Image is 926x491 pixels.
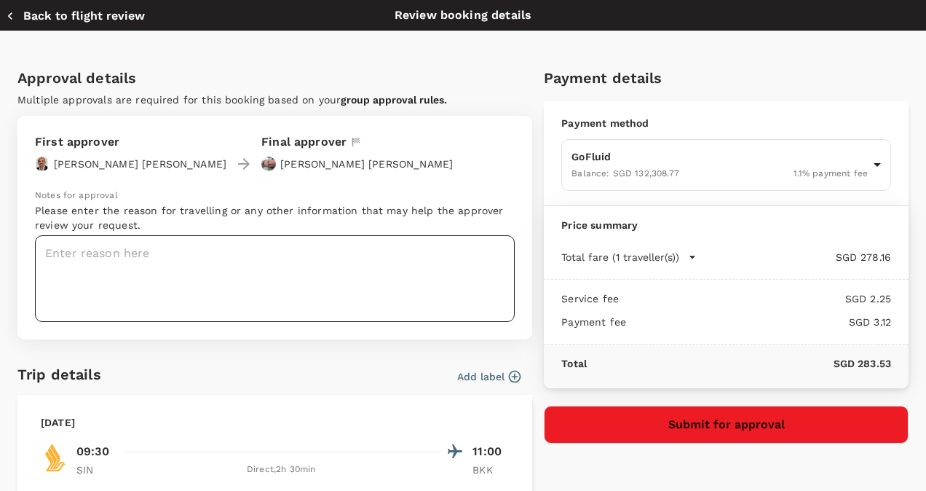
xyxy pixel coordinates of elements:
[280,157,453,171] p: [PERSON_NAME] [PERSON_NAME]
[35,203,515,232] p: Please enter the reason for travelling or any other information that may help the approver review...
[561,250,679,264] p: Total fare (1 traveller(s))
[35,157,50,171] img: avatar-684f8186645b8.png
[561,356,587,371] p: Total
[341,94,447,106] button: group approval rules.
[261,133,347,151] p: Final approver
[6,9,145,23] button: Back to flight review
[17,93,532,107] p: Multiple approvals are required for this booking based on your
[561,116,891,130] p: Payment method
[395,7,531,24] p: Review booking details
[41,443,70,472] img: SQ
[261,157,276,171] img: avatar-679729af9386b.jpeg
[76,463,113,477] p: SIN
[457,369,521,384] button: Add label
[41,415,75,430] p: [DATE]
[571,149,868,164] p: GoFluid
[561,139,891,191] div: GoFluidBalance: SGD 132,308.771.1% payment fee
[122,463,440,477] div: Direct , 2h 30min
[35,189,515,203] p: Notes for approval
[17,363,101,386] h6: Trip details
[544,406,909,444] button: Submit for approval
[35,133,226,151] p: First approver
[561,218,891,232] p: Price summary
[697,250,891,264] p: SGD 278.16
[619,291,891,306] p: SGD 2.25
[54,157,226,171] p: [PERSON_NAME] [PERSON_NAME]
[561,315,626,329] p: Payment fee
[626,315,891,329] p: SGD 3.12
[76,443,109,460] p: 09:30
[17,66,532,90] h6: Approval details
[561,250,697,264] button: Total fare (1 traveller(s))
[794,168,868,178] span: 1.1 % payment fee
[544,66,909,90] h6: Payment details
[472,443,509,460] p: 11:00
[561,291,619,306] p: Service fee
[587,356,891,371] p: SGD 283.53
[472,463,509,477] p: BKK
[571,168,678,178] span: Balance : SGD 132,308.77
